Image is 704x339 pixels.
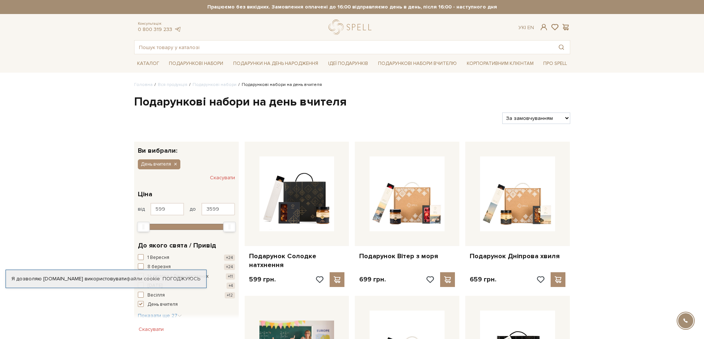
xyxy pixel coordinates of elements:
[138,254,235,262] button: 1 Вересня +24
[237,82,322,88] li: Подарункові набори на день вчителя
[470,252,565,260] a: Подарунок Дніпрова хвиля
[227,283,235,289] span: +4
[134,58,162,69] a: Каталог
[193,82,237,87] a: Подарункові набори
[201,203,235,215] input: Ціна
[230,58,321,69] a: Подарунки на День народження
[138,312,182,319] button: Показати ще 27
[224,264,235,270] span: +24
[174,26,181,32] a: telegram
[147,263,171,271] span: 8 березня
[134,324,168,335] button: Скасувати
[138,26,172,32] a: 0 800 319 233
[147,292,165,299] span: Весілля
[138,263,235,271] button: 8 березня +24
[138,312,182,319] span: Показати ще 27
[147,301,178,308] span: День вчителя
[325,58,371,69] a: Ідеї подарунків
[141,161,171,167] span: День вчителя
[464,58,537,69] a: Корпоративним клієнтам
[518,24,534,31] div: Ук
[134,94,570,110] h1: Подарункові набори на день вчителя
[166,58,226,69] a: Подарункові набори
[138,21,181,26] span: Консультація:
[147,273,208,280] span: 14 лютого / День закоханих
[134,4,570,10] strong: Працюємо без вихідних. Замовлення оплачені до 16:00 відправляємо день в день, після 16:00 - насту...
[249,252,345,269] a: Подарунок Солодке натхнення
[134,82,153,87] a: Головна
[138,292,235,299] button: Весілля +12
[190,206,196,212] span: до
[138,241,216,250] span: До якого свята / Привід
[137,222,150,232] div: Min
[329,20,375,35] a: logo
[138,159,180,169] button: День вчителя
[359,252,455,260] a: Подарунок Вітер з моря
[158,82,187,87] a: Вся продукція
[540,58,570,69] a: Про Spell
[226,273,235,280] span: +11
[150,203,184,215] input: Ціна
[525,24,526,31] span: |
[6,276,206,282] div: Я дозволяю [DOMAIN_NAME] використовувати
[135,41,553,54] input: Пошук товару у каталозі
[147,254,169,262] span: 1 Вересня
[527,24,534,31] a: En
[138,189,152,199] span: Ціна
[224,255,235,261] span: +24
[138,206,145,212] span: від
[249,275,276,284] p: 599 грн.
[138,301,235,308] button: День вчителя
[163,276,200,282] a: Погоджуюсь
[553,41,570,54] button: Пошук товару у каталозі
[223,222,236,232] div: Max
[225,292,235,298] span: +12
[470,275,496,284] p: 659 грн.
[210,172,235,184] button: Скасувати
[126,276,160,282] a: файли cookie
[375,57,460,70] a: Подарункові набори Вчителю
[359,275,386,284] p: 699 грн.
[134,142,239,154] div: Ви вибрали:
